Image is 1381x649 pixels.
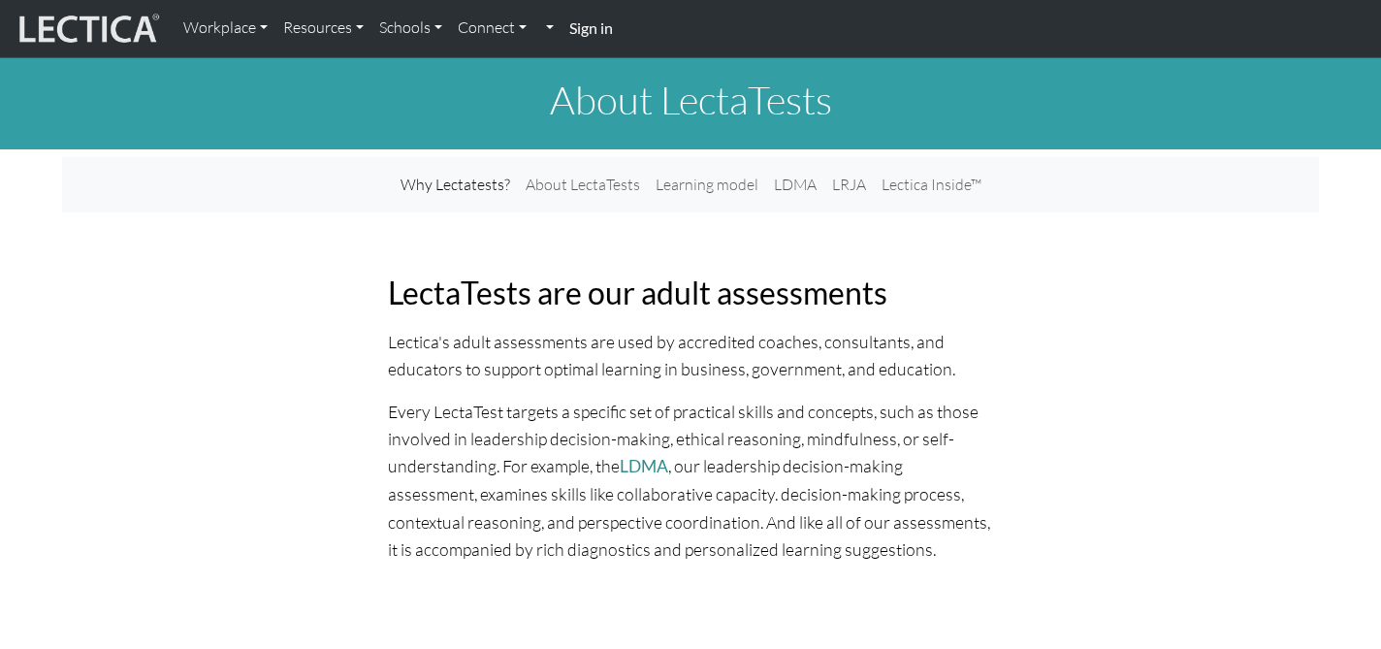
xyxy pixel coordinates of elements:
[15,11,160,48] img: lecticalive
[275,8,371,49] a: Resources
[176,8,275,49] a: Workplace
[388,328,993,382] p: Lectica's adult assessments are used by accredited coaches, consultants, and educators to support...
[569,18,613,37] strong: Sign in
[648,165,766,205] a: Learning model
[450,8,534,49] a: Connect
[766,165,824,205] a: LDMA
[620,456,668,476] a: LDMA
[562,8,621,49] a: Sign in
[393,165,518,205] a: Why Lectatests?
[388,398,993,563] p: Every LectaTest targets a specific set of practical skills and concepts, such as those involved i...
[824,165,874,205] a: LRJA
[388,275,993,311] h2: LectaTests are our adult assessments
[371,8,450,49] a: Schools
[518,165,648,205] a: About LectaTests
[874,165,989,205] a: Lectica Inside™
[62,77,1319,123] h1: About LectaTests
